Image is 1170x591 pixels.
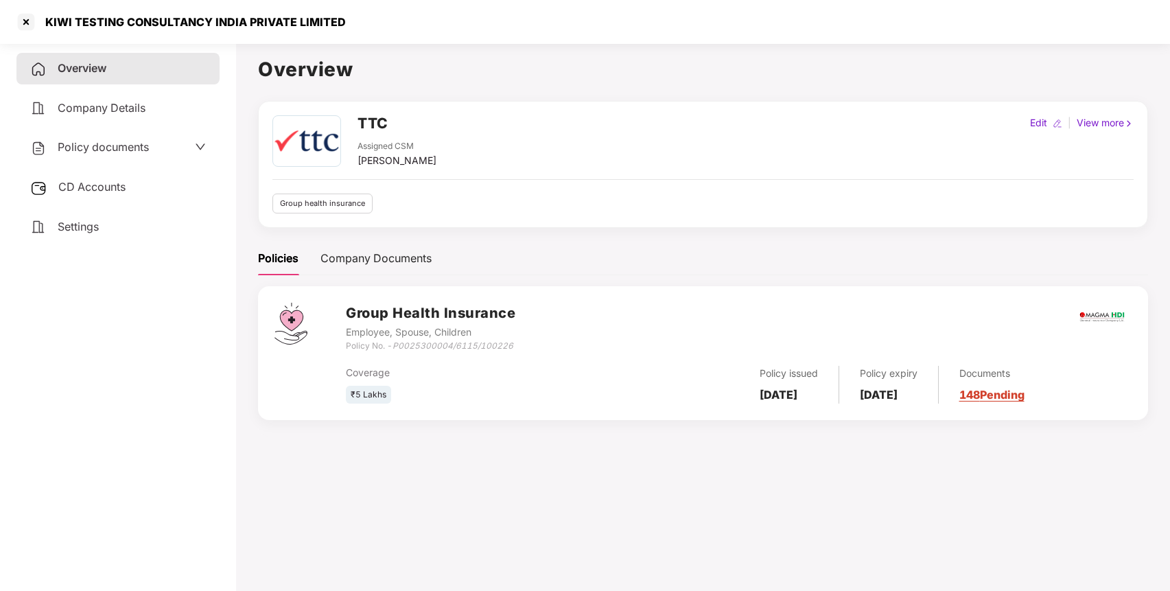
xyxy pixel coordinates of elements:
i: P0025300004/6115/100226 [393,340,513,351]
span: Overview [58,61,106,75]
span: Company Details [58,101,145,115]
a: 148 Pending [959,388,1025,402]
img: svg+xml;base64,PHN2ZyB3aWR0aD0iMjUiIGhlaWdodD0iMjQiIHZpZXdCb3g9IjAgMCAyNSAyNCIgZmlsbD0ibm9uZSIgeG... [30,180,47,196]
div: Edit [1027,115,1050,130]
img: rightIcon [1124,119,1134,128]
img: svg+xml;base64,PHN2ZyB4bWxucz0iaHR0cDovL3d3dy53My5vcmcvMjAwMC9zdmciIHdpZHRoPSIyNCIgaGVpZ2h0PSIyNC... [30,140,47,157]
img: svg+xml;base64,PHN2ZyB4bWxucz0iaHR0cDovL3d3dy53My5vcmcvMjAwMC9zdmciIHdpZHRoPSI0Ny43MTQiIGhlaWdodD... [274,303,307,345]
div: Policy expiry [860,366,917,381]
div: Company Documents [320,250,432,267]
div: Employee, Spouse, Children [346,325,515,340]
div: | [1065,115,1074,130]
div: Policy No. - [346,340,515,353]
img: svg+xml;base64,PHN2ZyB4bWxucz0iaHR0cDovL3d3dy53My5vcmcvMjAwMC9zdmciIHdpZHRoPSIyNCIgaGVpZ2h0PSIyNC... [30,219,47,235]
div: Policies [258,250,299,267]
div: Documents [959,366,1025,381]
img: svg+xml;base64,PHN2ZyB4bWxucz0iaHR0cDovL3d3dy53My5vcmcvMjAwMC9zdmciIHdpZHRoPSIyNCIgaGVpZ2h0PSIyNC... [30,61,47,78]
img: logo.png [274,116,338,166]
img: magma.png [1078,293,1126,341]
div: Group health insurance [272,194,373,213]
div: [PERSON_NAME] [358,153,436,168]
b: [DATE] [860,388,898,402]
h1: Overview [258,54,1148,84]
span: Settings [58,220,99,233]
h2: TTC [358,112,388,135]
h3: Group Health Insurance [346,303,515,324]
span: down [195,141,206,152]
div: Coverage [346,365,608,380]
img: editIcon [1053,119,1062,128]
b: [DATE] [760,388,797,402]
div: Policy issued [760,366,818,381]
div: ₹5 Lakhs [346,386,391,404]
div: Assigned CSM [358,140,436,153]
span: CD Accounts [58,180,126,194]
span: Policy documents [58,140,149,154]
img: svg+xml;base64,PHN2ZyB4bWxucz0iaHR0cDovL3d3dy53My5vcmcvMjAwMC9zdmciIHdpZHRoPSIyNCIgaGVpZ2h0PSIyNC... [30,100,47,117]
div: KIWI TESTING CONSULTANCY INDIA PRIVATE LIMITED [37,15,346,29]
div: View more [1074,115,1136,130]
